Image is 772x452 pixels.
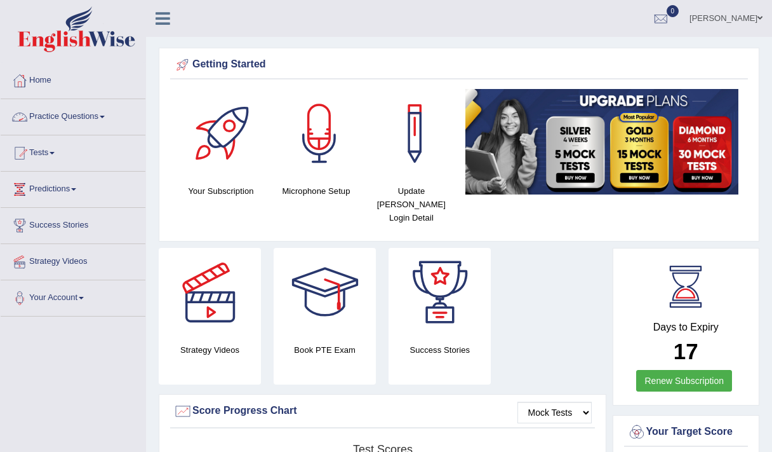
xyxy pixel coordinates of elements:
h4: Microphone Setup [275,184,357,198]
img: small5.jpg [465,89,738,195]
a: Success Stories [1,208,145,240]
h4: Days to Expiry [627,322,745,333]
span: 0 [667,5,679,17]
a: Tests [1,135,145,167]
a: Predictions [1,172,145,203]
b: 17 [674,339,698,364]
a: Strategy Videos [1,244,145,276]
div: Your Target Score [627,423,745,442]
a: Your Account [1,280,145,312]
h4: Success Stories [389,343,491,357]
div: Getting Started [173,55,745,74]
h4: Strategy Videos [159,343,261,357]
a: Home [1,63,145,95]
a: Renew Subscription [636,370,732,392]
a: Practice Questions [1,99,145,131]
h4: Update [PERSON_NAME] Login Detail [370,184,453,224]
div: Score Progress Chart [173,402,592,421]
h4: Your Subscription [180,184,262,198]
h4: Book PTE Exam [274,343,376,357]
